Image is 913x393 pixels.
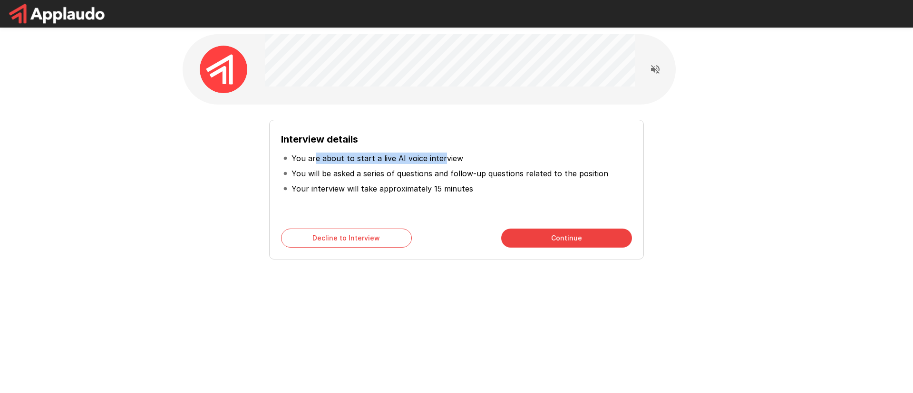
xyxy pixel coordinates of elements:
[646,60,665,79] button: Read questions aloud
[501,229,632,248] button: Continue
[281,134,358,145] b: Interview details
[200,46,247,93] img: applaudo_avatar.png
[281,229,412,248] button: Decline to Interview
[291,168,608,179] p: You will be asked a series of questions and follow-up questions related to the position
[291,153,463,164] p: You are about to start a live AI voice interview
[291,183,473,194] p: Your interview will take approximately 15 minutes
